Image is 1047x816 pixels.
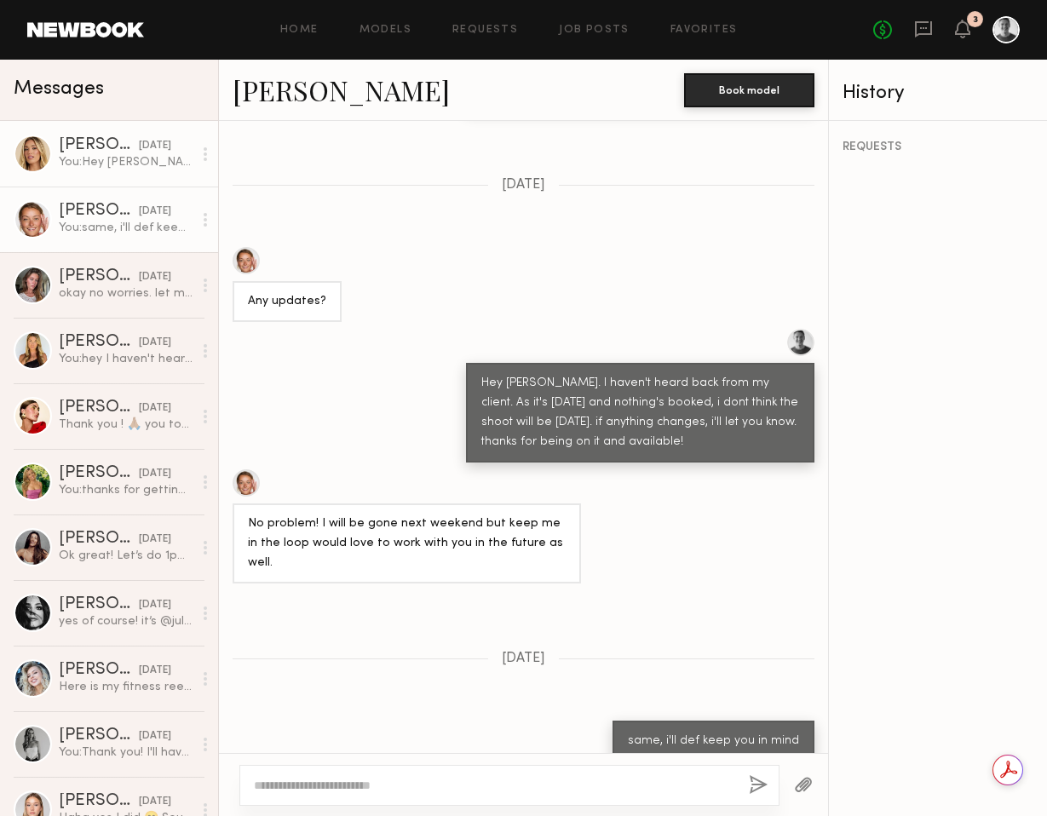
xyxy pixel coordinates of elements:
[559,25,630,36] a: Job Posts
[139,728,171,744] div: [DATE]
[139,400,171,417] div: [DATE]
[139,597,171,613] div: [DATE]
[139,466,171,482] div: [DATE]
[139,335,171,351] div: [DATE]
[139,663,171,679] div: [DATE]
[59,285,193,302] div: okay no worries. let me know if anything changes! :)
[59,268,139,285] div: [PERSON_NAME]
[139,794,171,810] div: [DATE]
[59,613,193,629] div: yes of course! it’s @julialaurenmccallum
[502,652,545,666] span: [DATE]
[481,374,799,452] div: Hey [PERSON_NAME]. I haven't heard back from my client. As it's [DATE] and nothing's booked, i do...
[59,154,193,170] div: You: Hey [PERSON_NAME], my client just got back to me (she was traveling) they loved your look an...
[59,548,193,564] div: Ok great! Let’s do 1pm, thank you
[280,25,319,36] a: Home
[59,596,139,613] div: [PERSON_NAME]
[59,793,139,810] div: [PERSON_NAME]
[248,514,566,573] div: No problem! I will be gone next weekend but keep me in the loop would love to work with you in th...
[59,334,139,351] div: [PERSON_NAME]
[139,269,171,285] div: [DATE]
[59,662,139,679] div: [PERSON_NAME]
[684,82,814,96] a: Book model
[843,83,1033,103] div: History
[59,679,193,695] div: Here is my fitness reel . J have a new one too. I was shooting for LA FITNESS and other gyms too!
[233,72,450,108] a: [PERSON_NAME]
[248,292,326,312] div: Any updates?
[59,727,139,744] div: [PERSON_NAME]
[139,204,171,220] div: [DATE]
[59,137,139,154] div: [PERSON_NAME]
[360,25,411,36] a: Models
[59,531,139,548] div: [PERSON_NAME]
[59,351,193,367] div: You: hey I haven't heard back from my client. As it's [DATE] and nothing's booked, i dont think t...
[684,73,814,107] button: Book model
[139,138,171,154] div: [DATE]
[59,417,193,433] div: Thank you ! 🙏🏽 you too !
[59,399,139,417] div: [PERSON_NAME]
[59,465,139,482] div: [PERSON_NAME]
[670,25,738,36] a: Favorites
[139,532,171,548] div: [DATE]
[628,732,799,751] div: same, i'll def keep you in mind
[843,141,1033,153] div: REQUESTS
[452,25,518,36] a: Requests
[59,203,139,220] div: [PERSON_NAME]
[502,178,545,193] span: [DATE]
[14,79,104,99] span: Messages
[973,15,978,25] div: 3
[59,220,193,236] div: You: same, i'll def keep you in mind
[59,482,193,498] div: You: thanks for getting back to me so quick!
[59,744,193,761] div: You: Thank you! I'll have a firm answer by [DATE]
